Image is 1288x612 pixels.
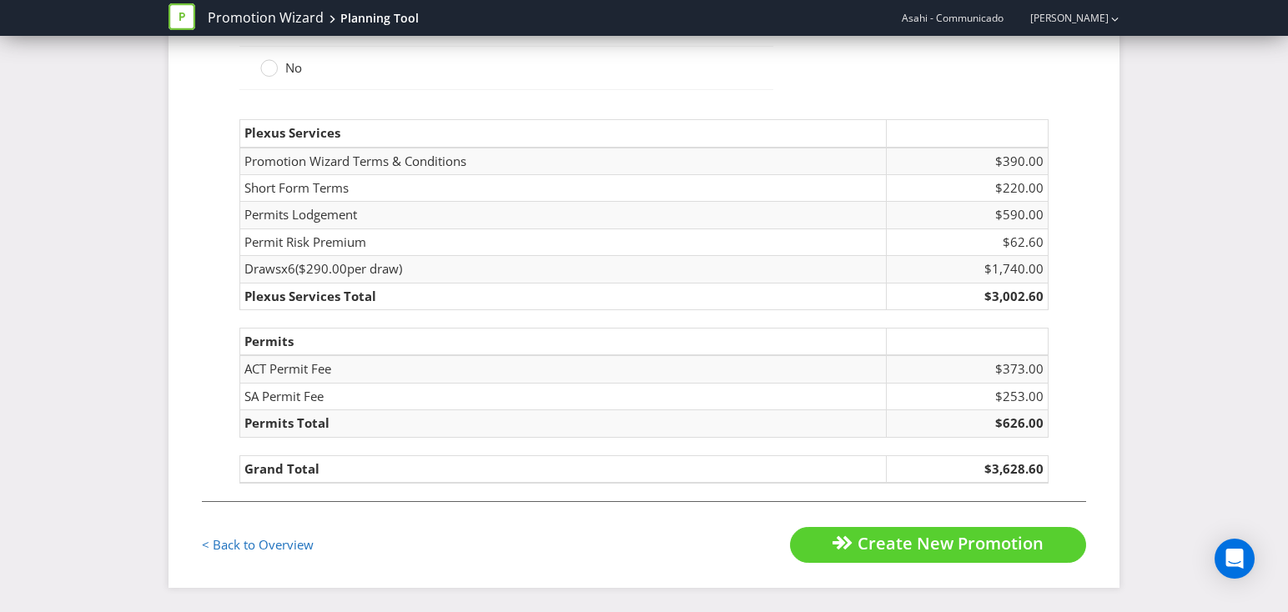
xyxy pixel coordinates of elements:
a: Promotion Wizard [208,8,324,28]
td: Plexus Services Total [240,283,887,309]
td: Grand Total [240,455,887,483]
a: [PERSON_NAME] [1014,11,1109,25]
td: $626.00 [887,410,1049,437]
td: Permits Lodgement [240,202,887,228]
td: SA Permit Fee [240,383,887,409]
td: $390.00 [887,148,1049,175]
td: $590.00 [887,202,1049,228]
td: Promotion Wizard Terms & Conditions [240,148,887,175]
td: Permits [240,329,887,356]
td: Permit Risk Premium [240,228,887,255]
a: < Back to Overview [202,536,314,553]
div: Open Intercom Messenger [1215,539,1255,579]
span: 6 [288,260,295,277]
span: x [281,260,288,277]
td: Permits Total [240,410,887,437]
div: Planning Tool [340,10,419,27]
td: $3,002.60 [887,283,1049,309]
span: No [285,59,302,76]
span: per draw) [347,260,402,277]
span: s [275,260,281,277]
span: Create New Promotion [858,532,1044,554]
td: Plexus Services [240,120,887,148]
td: $373.00 [887,355,1049,383]
td: $220.00 [887,174,1049,201]
td: $1,740.00 [887,256,1049,283]
td: $3,628.60 [887,455,1049,483]
td: $253.00 [887,383,1049,409]
span: ( [295,260,299,277]
td: $62.60 [887,228,1049,255]
td: Short Form Terms [240,174,887,201]
span: Draw [244,260,275,277]
span: Asahi - Communicado [902,11,1004,25]
td: ACT Permit Fee [240,355,887,383]
button: Create New Promotion [790,527,1086,563]
span: $290.00 [299,260,347,277]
